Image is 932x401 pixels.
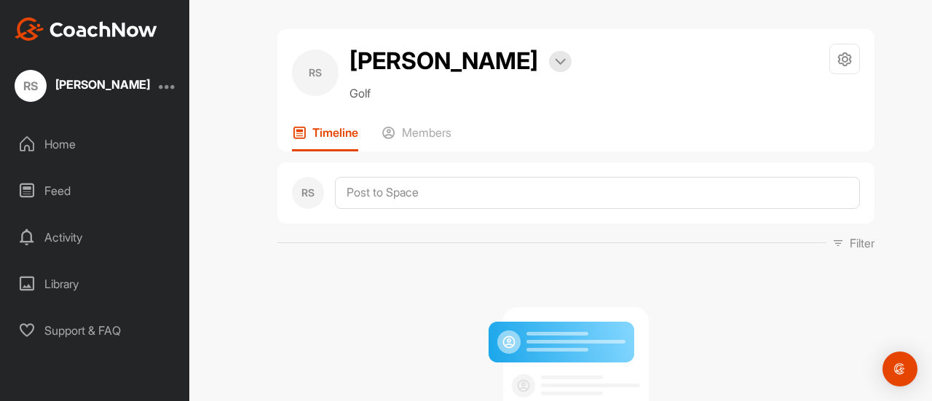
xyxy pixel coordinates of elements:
[55,79,150,90] div: [PERSON_NAME]
[349,44,538,79] h2: [PERSON_NAME]
[292,49,339,96] div: RS
[8,172,183,209] div: Feed
[15,70,47,102] div: RS
[8,266,183,302] div: Library
[402,125,451,140] p: Members
[312,125,358,140] p: Timeline
[8,219,183,255] div: Activity
[850,234,874,252] p: Filter
[292,177,324,209] div: RS
[555,58,566,65] img: arrow-down
[8,312,183,349] div: Support & FAQ
[8,126,183,162] div: Home
[882,352,917,386] div: Open Intercom Messenger
[349,84,572,102] p: Golf
[15,17,157,41] img: CoachNow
